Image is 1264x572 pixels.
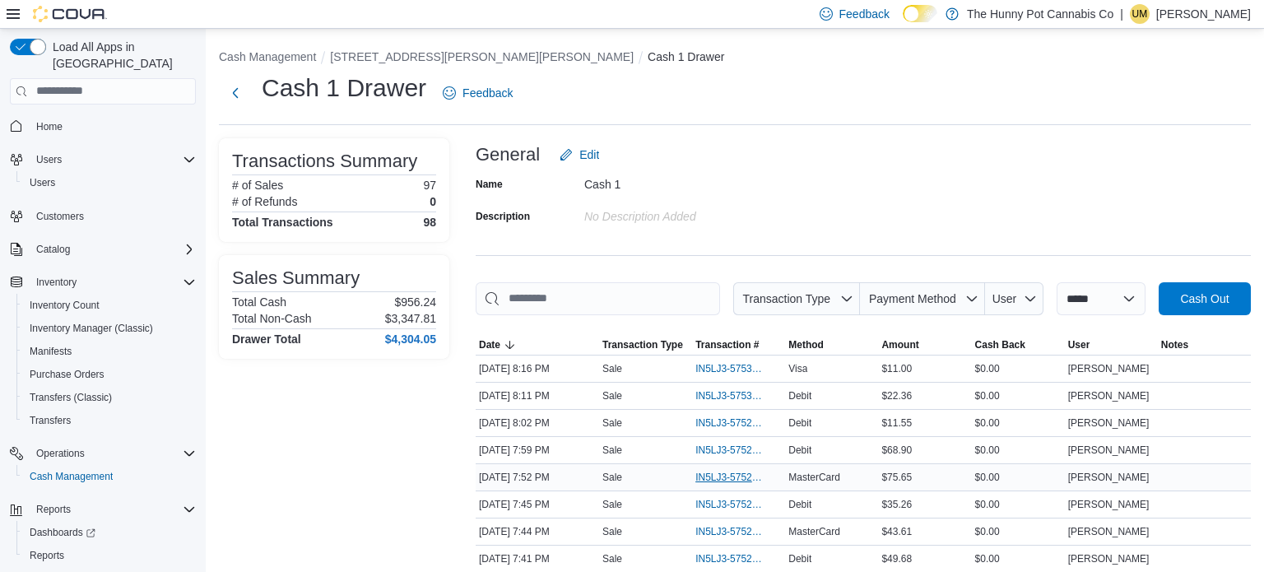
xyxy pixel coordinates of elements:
span: Date [479,338,500,351]
a: Transfers (Classic) [23,388,118,407]
span: [PERSON_NAME] [1068,471,1150,484]
span: Users [30,150,196,170]
label: Name [476,178,503,191]
span: Method [788,338,824,351]
span: Manifests [30,345,72,358]
button: Manifests [16,340,202,363]
h4: 98 [423,216,436,229]
span: Users [36,153,62,166]
button: Users [3,148,202,171]
span: [PERSON_NAME] [1068,389,1150,402]
span: Reports [23,546,196,565]
h4: $4,304.05 [385,333,436,346]
span: Catalog [36,243,70,256]
h4: Drawer Total [232,333,301,346]
h3: Sales Summary [232,268,360,288]
span: $49.68 [881,552,912,565]
button: Edit [553,138,606,171]
button: IN5LJ3-5752770 [695,522,782,542]
button: Home [3,114,202,138]
span: $11.00 [881,362,912,375]
a: Home [30,117,69,137]
div: $0.00 [972,495,1065,514]
span: Operations [30,444,196,463]
p: The Hunny Pot Cannabis Co [967,4,1113,24]
h4: Total Transactions [232,216,333,229]
span: Debit [788,552,811,565]
button: Cash 1 Drawer [648,50,724,63]
input: Dark Mode [903,5,937,22]
div: [DATE] 8:11 PM [476,386,599,406]
span: [PERSON_NAME] [1068,525,1150,538]
span: $35.26 [881,498,912,511]
img: Cova [33,6,107,22]
div: $0.00 [972,413,1065,433]
span: IN5LJ3-5752783 [695,498,765,511]
a: Feedback [436,77,519,109]
a: Users [23,173,62,193]
span: Home [36,120,63,133]
a: Cash Management [23,467,119,486]
span: Dark Mode [903,22,904,23]
span: Debit [788,389,811,402]
span: Purchase Orders [30,368,105,381]
a: Reports [23,546,71,565]
button: Transaction Type [733,282,860,315]
button: IN5LJ3-5752886 [695,440,782,460]
span: $75.65 [881,471,912,484]
button: Date [476,335,599,355]
span: Inventory [36,276,77,289]
span: [PERSON_NAME] [1068,498,1150,511]
div: [DATE] 7:41 PM [476,549,599,569]
button: Cash Management [16,465,202,488]
button: Reports [30,500,77,519]
span: Feedback [462,85,513,101]
button: Payment Method [860,282,985,315]
span: Load All Apps in [GEOGRAPHIC_DATA] [46,39,196,72]
div: $0.00 [972,440,1065,460]
span: $68.90 [881,444,912,457]
p: 97 [423,179,436,192]
button: Amount [878,335,971,355]
button: IN5LJ3-5752913 [695,413,782,433]
div: [DATE] 8:02 PM [476,413,599,433]
div: No Description added [584,203,805,223]
span: Transaction # [695,338,759,351]
p: Sale [602,389,622,402]
a: Dashboards [16,521,202,544]
div: [DATE] 7:44 PM [476,522,599,542]
p: 0 [430,195,436,208]
div: $0.00 [972,549,1065,569]
span: Feedback [839,6,890,22]
a: Transfers [23,411,77,430]
h6: Total Cash [232,295,286,309]
span: Debit [788,498,811,511]
span: Customers [30,206,196,226]
span: Edit [579,146,599,163]
span: Transfers (Classic) [23,388,196,407]
p: Sale [602,552,622,565]
span: IN5LJ3-5752841 [695,471,765,484]
label: Description [476,210,530,223]
span: Reports [30,549,64,562]
h6: # of Refunds [232,195,297,208]
button: Transfers (Classic) [16,386,202,409]
h6: # of Sales [232,179,283,192]
p: Sale [602,471,622,484]
button: Notes [1158,335,1251,355]
button: Inventory [30,272,83,292]
button: IN5LJ3-5752783 [695,495,782,514]
span: Transaction Type [602,338,683,351]
button: Users [16,171,202,194]
span: Inventory Manager (Classic) [30,322,153,335]
button: Next [219,77,252,109]
span: Manifests [23,342,196,361]
p: | [1120,4,1123,24]
span: Cash Management [23,467,196,486]
span: Debit [788,444,811,457]
span: Amount [881,338,918,351]
button: Transfers [16,409,202,432]
button: Reports [3,498,202,521]
a: Customers [30,207,91,226]
div: Uldarico Maramo [1130,4,1150,24]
